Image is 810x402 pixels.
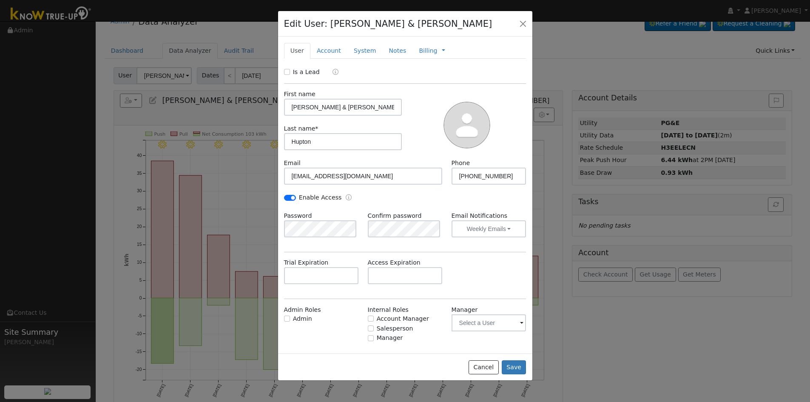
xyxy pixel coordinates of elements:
input: Account Manager [368,316,374,322]
div: Stats [507,352,526,361]
label: Admin Roles [284,305,321,314]
label: Access Expiration [368,258,421,267]
input: Select a User [452,314,526,331]
input: Is a Lead [284,69,290,75]
button: Save [502,360,526,375]
span: Required [315,125,318,132]
label: Internal Roles [368,305,409,314]
button: Weekly Emails [452,220,526,237]
h4: Edit User: [PERSON_NAME] & [PERSON_NAME] [284,17,492,31]
a: Billing [419,46,437,55]
label: Email Notifications [452,211,526,220]
input: Admin [284,316,290,322]
label: Last name [284,124,318,133]
button: Cancel [469,360,499,375]
label: Password [284,211,312,220]
label: Salesperson [377,324,413,333]
label: First name [284,90,315,99]
label: Confirm password [368,211,422,220]
label: Email [284,159,301,168]
label: Manager [377,334,403,342]
a: User [284,43,310,59]
label: Admin [293,314,312,323]
label: Account Manager [377,314,429,323]
input: Manager [368,335,374,341]
a: System [347,43,383,59]
label: Manager [452,305,478,314]
a: Lead [326,68,338,77]
label: Is a Lead [293,68,320,77]
label: Trial Expiration [284,258,329,267]
label: Enable Access [299,193,342,202]
label: Phone [452,159,470,168]
a: Account [310,43,347,59]
a: Enable Access [346,193,352,203]
a: Notes [382,43,412,59]
input: Salesperson [368,325,374,331]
